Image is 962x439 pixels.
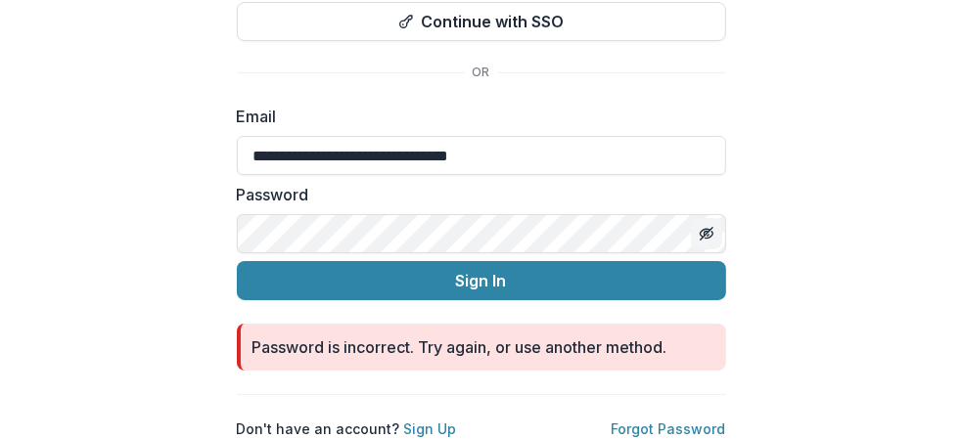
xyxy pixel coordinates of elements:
div: Password is incorrect. Try again, or use another method. [252,335,667,359]
a: Forgot Password [612,420,726,437]
button: Continue with SSO [237,2,726,41]
label: Email [237,105,714,128]
button: Sign In [237,261,726,300]
a: Sign Up [404,420,457,437]
label: Password [237,183,714,206]
button: Toggle password visibility [691,218,722,249]
p: Don't have an account? [237,418,457,439]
